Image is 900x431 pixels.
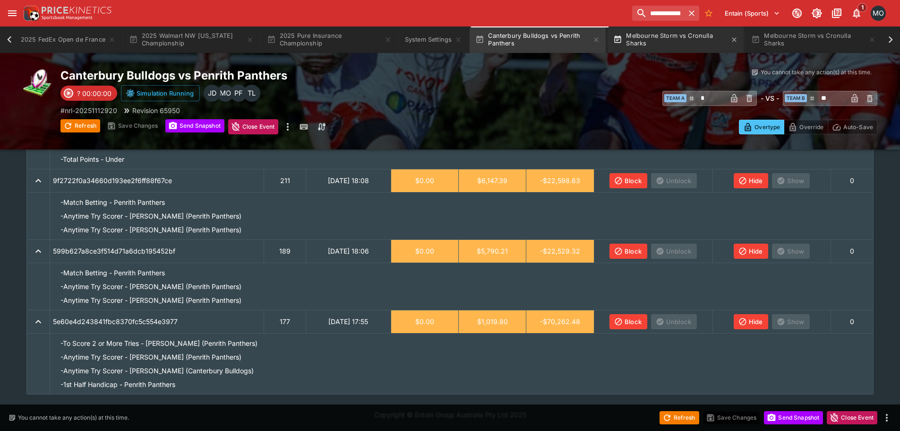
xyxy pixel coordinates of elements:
button: open drawer [4,5,21,22]
td: 189 [264,239,306,263]
button: Hide [734,173,769,188]
td: 177 [264,310,306,333]
button: expand row [30,313,47,330]
button: expand row [30,243,47,260]
button: Auto-Save [828,120,877,134]
img: PriceKinetics [42,7,111,14]
input: search [632,6,684,21]
p: 0 [834,246,870,256]
td: $1,019.80 [458,310,526,333]
td: $6,147.39 [458,169,526,192]
p: - 1st Half Handicap - Penrith Panthers [60,379,175,389]
td: $0.00 [391,239,458,263]
p: 0 [834,176,870,185]
div: Trent Lewis [243,85,260,102]
div: Matthew Oliver [217,85,234,102]
p: - Anytime Try Scorer - [PERSON_NAME] (Penrith Panthers) [60,225,241,235]
span: Team A [664,94,686,102]
button: Refresh [660,411,699,424]
img: Sportsbook Management [42,16,93,20]
img: rugby_league.png [23,68,53,98]
button: Melbourne Storm vs Cronulla Sharks [746,26,882,53]
button: Documentation [828,5,845,22]
td: [DATE] 17:55 [306,310,391,333]
p: - Anytime Try Scorer - [PERSON_NAME] (Canterbury Bulldogs) [60,366,254,376]
button: Send Snapshot [764,411,823,424]
button: more [881,412,892,423]
td: 211 [264,169,306,192]
button: 2025 Pure Insurance Championship [261,26,397,53]
button: 2025 FedEx Open de France [2,26,121,53]
button: Select Tenant [719,6,786,21]
p: Copy To Clipboard [60,106,117,115]
p: - To Score 2 or More Tries - [PERSON_NAME] (Penrith Panthers) [60,338,257,348]
h2: Copy To Clipboard [60,68,469,83]
span: 1 [857,3,867,12]
p: Auto-Save [843,122,873,132]
div: Josh Drayton [204,85,221,102]
div: Start From [739,120,877,134]
button: No Bookmarks [701,6,716,21]
button: Hide [734,314,769,329]
button: Block [609,244,647,259]
td: [DATE] 18:06 [306,239,391,263]
td: -$22,598.63 [526,169,594,192]
p: Revision 65950 [132,106,180,115]
p: - Anytime Try Scorer - [PERSON_NAME] (Penrith Panthers) [60,211,241,221]
p: - Anytime Try Scorer - [PERSON_NAME] (Penrith Panthers) [60,295,241,305]
button: expand row [30,172,47,189]
div: Matt Oliver [871,6,886,21]
p: - Total Points - Under [60,154,124,164]
p: You cannot take any action(s) at this time. [18,413,129,422]
p: - Match Betting - Penrith Panthers [60,197,165,207]
button: Connected to PK [789,5,806,22]
td: 5e60e4d243841fbc8370fc5c554e3977 [50,310,264,333]
td: 9f2722f0a34660d193ee2f6ff88f67ce [50,169,264,192]
td: $0.00 [391,310,458,333]
button: Matt Oliver [868,3,889,24]
img: PriceKinetics Logo [21,4,40,23]
button: Block [609,314,647,329]
td: [DATE] 18:08 [306,169,391,192]
td: -$70,262.48 [526,310,594,333]
p: 0 [834,317,870,326]
p: You cannot take any action(s) at this time. [761,68,872,77]
button: Melbourne Storm vs Cronulla Sharks [608,26,744,53]
button: Close Event [228,119,279,134]
button: Overtype [739,120,784,134]
td: $0.00 [391,169,458,192]
button: Notifications [848,5,865,22]
span: Team B [785,94,807,102]
td: 599b627a8ce3f514d71a6dcb195452bf [50,239,264,263]
button: more [282,119,293,134]
button: Hide [734,244,769,259]
h6: - VS - [761,93,779,103]
p: Override [799,122,823,132]
button: Canterbury Bulldogs vs Penrith Panthers [470,26,606,53]
p: - Match Betting - Penrith Panthers [60,268,165,278]
button: Override [784,120,828,134]
button: Simulation Running [121,85,200,101]
td: -$22,529.32 [526,239,594,263]
button: Close Event [827,411,877,424]
button: Toggle light/dark mode [808,5,825,22]
button: Refresh [60,119,100,132]
button: 2025 Walmart NW [US_STATE] Championship [123,26,259,53]
p: ? 00:00:00 [77,88,111,98]
p: - Anytime Try Scorer - [PERSON_NAME] (Penrith Panthers) [60,352,241,362]
p: Overtype [754,122,780,132]
button: System Settings [399,26,468,53]
div: Peter Fairgrieve [230,85,247,102]
td: $5,790.21 [458,239,526,263]
button: Send Snapshot [165,119,224,132]
p: - Anytime Try Scorer - [PERSON_NAME] (Penrith Panthers) [60,281,241,291]
button: Block [609,173,647,188]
